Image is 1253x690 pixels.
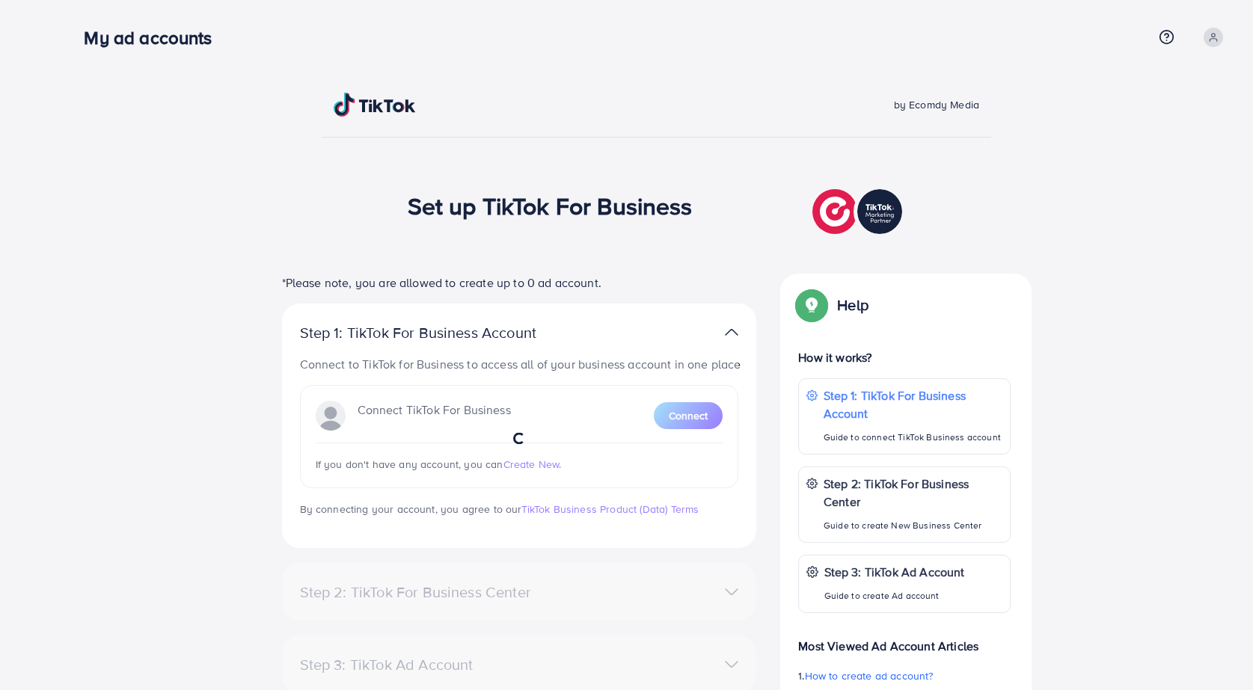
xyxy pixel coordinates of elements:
span: How to create ad account? [804,668,933,683]
p: Step 1: TikTok For Business Account [824,386,1002,422]
p: *Please note, you are allowed to create up to 0 ad account. [282,274,756,292]
img: TikTok partner [725,321,738,343]
h1: Set up TikTok For Business [408,191,693,220]
img: Popup guide [798,292,825,318]
span: by Ecomdy Media [894,97,979,112]
p: Guide to create Ad account [824,587,965,605]
img: TikTok partner [812,185,906,238]
p: Step 1: TikTok For Business Account [300,324,584,342]
p: Step 3: TikTok Ad Account [824,563,965,581]
h3: My ad accounts [84,27,224,49]
p: Guide to connect TikTok Business account [824,428,1002,446]
p: 1. [798,667,1011,685]
p: Most Viewed Ad Account Articles [798,625,1011,655]
p: Help [837,296,868,314]
p: Step 2: TikTok For Business Center [824,475,1002,511]
img: TikTok [334,93,416,117]
p: Guide to create New Business Center [824,517,1002,535]
p: How it works? [798,348,1011,366]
